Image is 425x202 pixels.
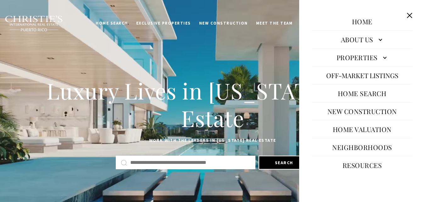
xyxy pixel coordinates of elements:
a: New Construction [324,104,400,119]
a: About Us [312,32,412,47]
span: I agree to be contacted by [PERSON_NAME] International Real Estate PR via text, call & email. To ... [8,39,90,51]
span: [PHONE_NUMBER] [26,30,78,36]
div: Call or text [DATE], we are here to help! [7,20,91,25]
a: Our Advantage [297,17,343,29]
input: Search by Address, City, or Neighborhood [130,159,250,167]
a: New Construction [195,17,252,29]
div: Do you have questions? [7,14,91,19]
a: Home Valuation [330,122,395,137]
p: Work with the leaders in [US_STATE] Real Estate [16,137,409,144]
a: Home Search [92,17,132,29]
a: Home Search [335,86,390,101]
span: Exclusive Properties [136,20,191,26]
a: Resources [339,158,385,173]
span: New Construction [199,20,248,26]
a: Meet the Team [252,17,297,29]
a: Home [349,14,376,29]
button: Off-Market Listings [323,68,401,83]
img: Christie's International Real Estate black text logo [5,15,63,32]
a: Properties [312,50,412,65]
button: Search [259,156,310,170]
h1: Luxury Lives in [US_STATE] Real Estate [16,77,409,132]
a: Exclusive Properties [132,17,195,29]
a: Neighborhoods [329,140,395,155]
